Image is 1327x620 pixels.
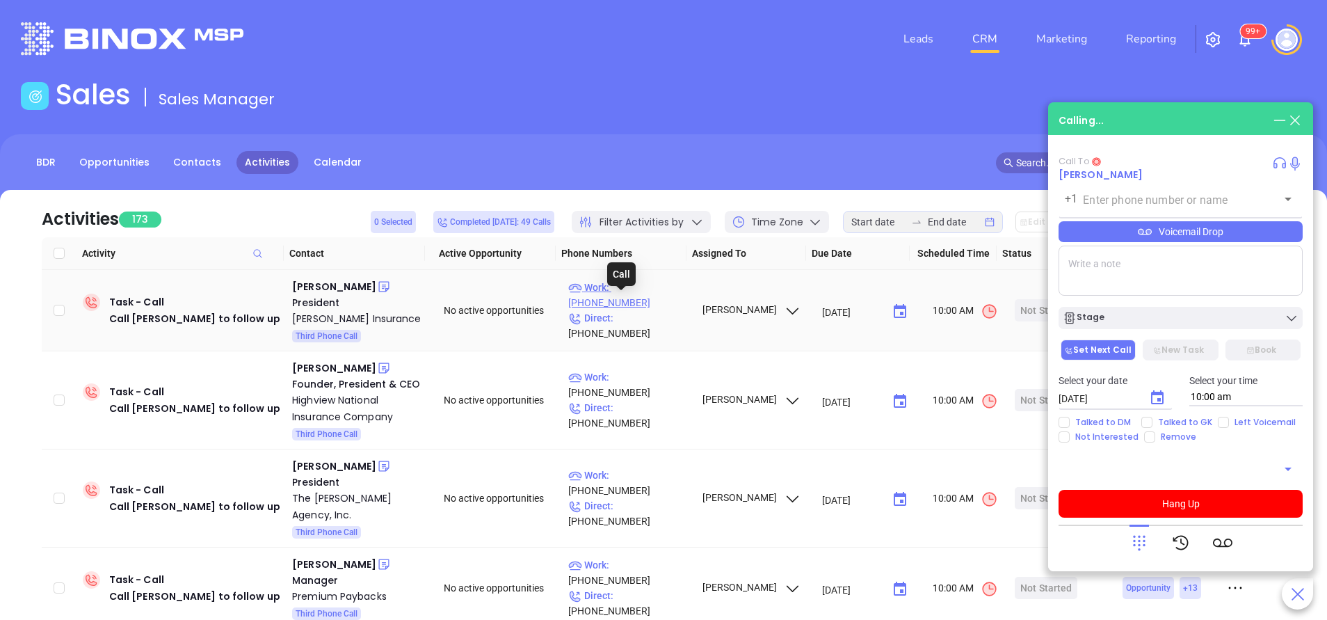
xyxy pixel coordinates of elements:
span: Remove [1155,431,1202,443]
span: Sales Manager [159,88,275,110]
div: Call [607,262,636,286]
span: 10:00 AM [933,580,998,598]
div: [PERSON_NAME] [292,458,376,475]
a: Activities [236,151,298,174]
div: Task - Call [109,383,280,417]
input: MM/DD/YYYY [822,493,881,507]
span: Direct : [568,312,613,324]
a: [PERSON_NAME] Insurance [292,310,424,327]
p: [PHONE_NUMBER] [568,400,689,431]
span: 10:00 AM [933,303,998,320]
div: Call [PERSON_NAME] to follow up [109,498,280,515]
div: [PERSON_NAME] [292,278,376,295]
span: Third Phone Call [296,525,357,540]
p: [PHONE_NUMBER] [568,280,689,310]
img: iconSetting [1205,31,1221,48]
p: [PHONE_NUMBER] [568,588,689,619]
span: swap-right [911,216,922,228]
div: No active opportunities [444,303,556,318]
span: [PERSON_NAME] [700,304,801,315]
span: Talked to GK [1152,417,1218,428]
div: Calling... [1059,113,1104,128]
div: Call [PERSON_NAME] to follow up [109,588,280,605]
div: Task - Call [109,482,280,515]
div: No active opportunities [444,580,556,596]
div: Not Started [1020,487,1072,509]
span: Left Voicemail [1229,417,1301,428]
button: Set Next Call [1061,340,1136,360]
a: The [PERSON_NAME] Agency, Inc. [292,490,424,523]
p: Select your date [1059,373,1173,388]
div: Activities [42,207,119,232]
span: [PERSON_NAME] [700,582,801,593]
a: Contacts [165,151,230,174]
input: End date [928,214,982,230]
th: Phone Numbers [556,237,686,270]
div: Not Started [1020,577,1072,599]
input: MM/DD/YYYY [822,305,881,319]
a: Reporting [1120,25,1182,53]
span: Direct : [568,500,613,511]
a: Premium Paybacks [292,588,424,605]
div: Not Started [1020,299,1072,321]
div: Not Started [1020,389,1072,411]
span: Direct : [568,590,613,601]
th: Active Opportunity [425,237,556,270]
p: +1 [1065,191,1077,207]
span: + 13 [1183,580,1198,596]
div: Stage [1063,311,1104,325]
h1: Sales [56,78,131,111]
span: Opportunity [1126,580,1171,596]
span: 173 [119,212,161,228]
span: Work : [568,282,609,293]
input: MM/DD/YYYY [822,395,881,408]
button: Choose date, selected date is Sep 22, 2025 [886,388,914,415]
button: Choose date, selected date is Sep 22, 2025 [886,575,914,603]
a: [PERSON_NAME] [1059,168,1143,182]
input: Enter phone number or name [1083,192,1257,208]
input: Search… [1016,155,1266,170]
div: No active opportunities [444,491,556,506]
button: Edit Due Date [1015,212,1093,232]
th: Status [997,237,1095,270]
th: Scheduled Time [910,237,997,270]
p: [PHONE_NUMBER] [568,310,689,341]
a: CRM [967,25,1003,53]
th: Due Date [806,237,910,270]
span: search [1004,158,1013,168]
button: Open [1278,459,1298,479]
span: 10:00 AM [933,491,998,508]
button: Book [1225,340,1301,360]
a: Highview National Insurance Company [292,392,424,425]
a: Leads [898,25,939,53]
div: [PERSON_NAME] [292,360,376,376]
th: Assigned To [686,237,806,270]
span: Work : [568,372,609,383]
button: Choose date, selected date is Sep 24, 2025 [1143,384,1171,412]
p: [PHONE_NUMBER] [568,468,689,498]
input: MM/DD/YYYY [822,582,881,596]
span: Not Interested [1070,431,1144,443]
a: Opportunities [71,151,158,174]
span: Direct : [568,402,613,413]
span: 10:00 AM [933,392,998,410]
th: Contact [284,237,426,270]
a: BDR [28,151,64,174]
sup: 100 [1240,24,1266,38]
button: Open [1278,189,1298,209]
span: Time Zone [751,215,803,230]
img: user [1276,29,1298,51]
div: [PERSON_NAME] [292,556,376,573]
button: Hang Up [1059,490,1303,518]
span: Filter Activities by [600,215,684,230]
div: Founder, President & CEO [292,376,424,392]
p: [PHONE_NUMBER] [568,498,689,529]
span: to [911,216,922,228]
span: Work : [568,470,609,481]
span: Talked to DM [1070,417,1136,428]
button: Choose date, selected date is Sep 22, 2025 [886,486,914,514]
